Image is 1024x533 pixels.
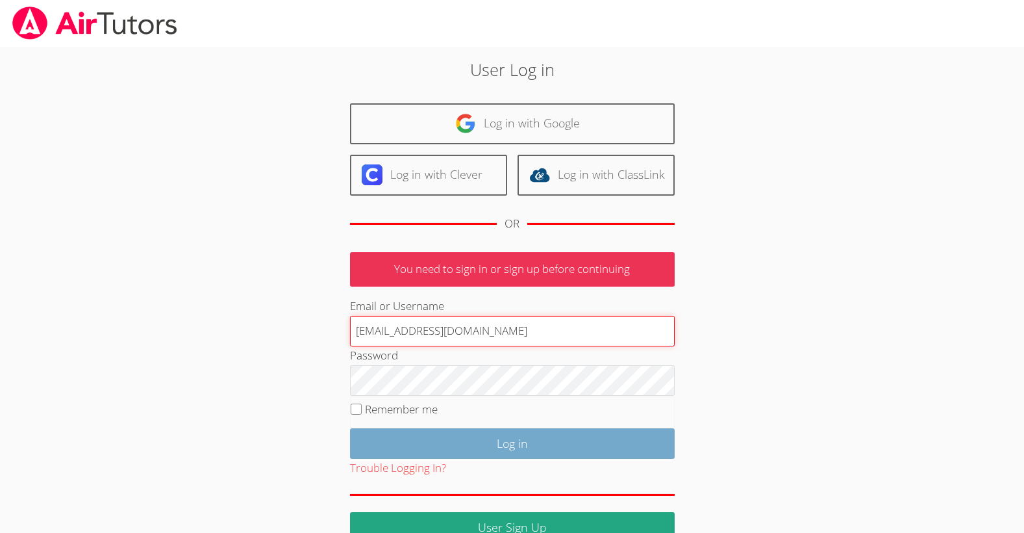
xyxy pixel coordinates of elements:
div: OR [505,214,519,233]
p: You need to sign in or sign up before continuing [350,252,675,287]
h2: User Log in [236,57,789,82]
img: clever-logo-6eab21bc6e7a338710f1a6ff85c0baf02591cd810cc4098c63d3a4b26e2feb20.svg [362,164,382,185]
button: Trouble Logging In? [350,459,446,478]
input: Log in [350,428,675,459]
a: Log in with ClassLink [518,155,675,196]
label: Email or Username [350,298,444,313]
a: Log in with Google [350,103,675,144]
label: Password [350,348,398,363]
img: airtutors_banner-c4298cdbf04f3fff15de1276eac7730deb9818008684d7c2e4769d2f7ddbe033.png [11,6,179,40]
label: Remember me [365,402,438,417]
img: google-logo-50288ca7cdecda66e5e0955fdab243c47b7ad437acaf1139b6f446037453330a.svg [455,113,476,134]
a: Log in with Clever [350,155,507,196]
img: classlink-logo-d6bb404cc1216ec64c9a2012d9dc4662098be43eaf13dc465df04b49fa7ab582.svg [529,164,550,185]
